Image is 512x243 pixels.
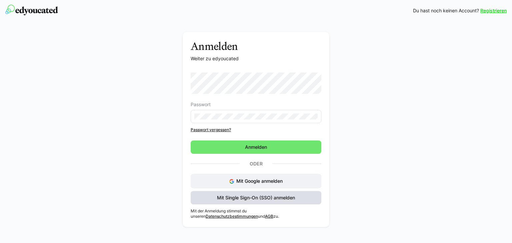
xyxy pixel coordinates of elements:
[206,214,258,219] a: Datenschutzbestimmungen
[265,214,273,219] a: AGB
[480,7,507,14] a: Registrieren
[5,5,58,15] img: edyoucated
[191,191,321,204] button: Mit Single Sign-On (SSO) anmelden
[216,194,296,201] span: Mit Single Sign-On (SSO) anmelden
[191,208,321,219] p: Mit der Anmeldung stimmst du unseren und zu.
[191,174,321,188] button: Mit Google anmelden
[191,140,321,154] button: Anmelden
[236,178,283,184] span: Mit Google anmelden
[191,40,321,53] h3: Anmelden
[244,144,268,150] span: Anmelden
[191,127,321,132] a: Passwort vergessen?
[413,7,479,14] span: Du hast noch keinen Account?
[191,55,321,62] p: Weiter zu edyoucated
[240,159,272,168] p: Oder
[191,102,211,107] span: Passwort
